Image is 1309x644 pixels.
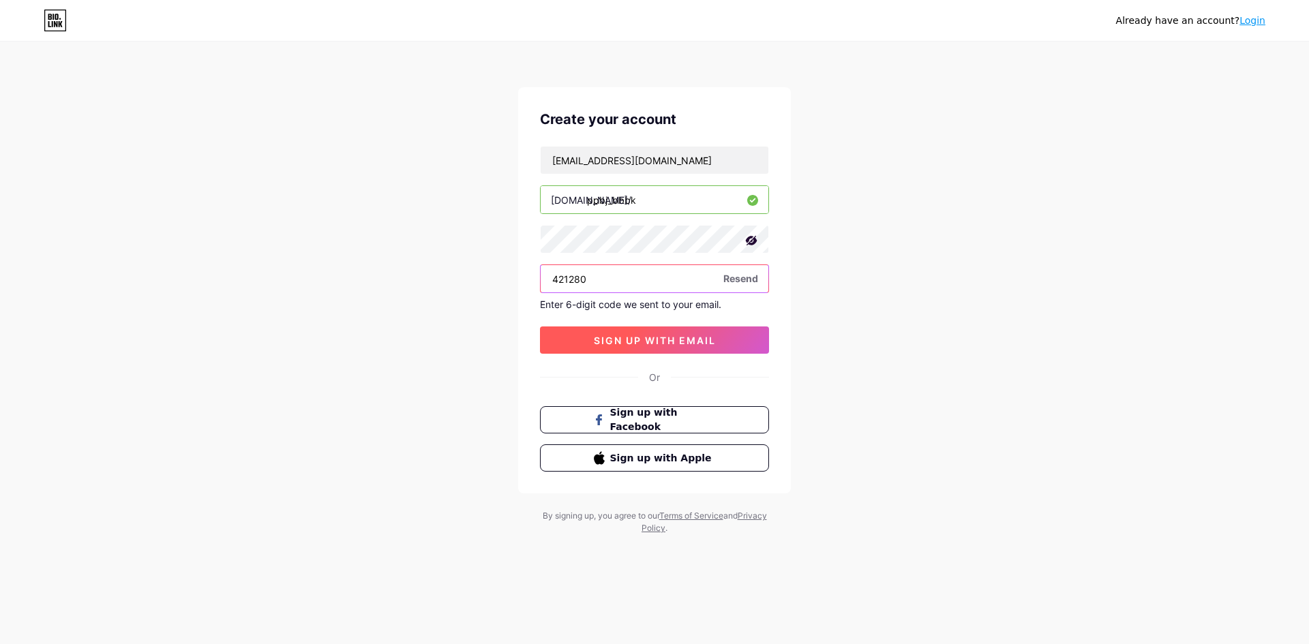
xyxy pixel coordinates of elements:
span: sign up with email [594,335,716,346]
input: Email [541,147,768,174]
div: Already have an account? [1116,14,1265,28]
div: Or [649,370,660,384]
div: [DOMAIN_NAME]/ [551,193,631,207]
div: Create your account [540,109,769,129]
span: Sign up with Facebook [610,405,716,434]
input: Paste login code [541,265,768,292]
a: Terms of Service [659,510,723,521]
button: sign up with email [540,326,769,354]
span: Sign up with Apple [610,451,716,465]
button: Sign up with Apple [540,444,769,472]
input: username [541,186,768,213]
div: By signing up, you agree to our and . [539,510,770,534]
div: Enter 6-digit code we sent to your email. [540,298,769,310]
button: Sign up with Facebook [540,406,769,433]
a: Login [1239,15,1265,26]
span: Resend [723,271,758,286]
